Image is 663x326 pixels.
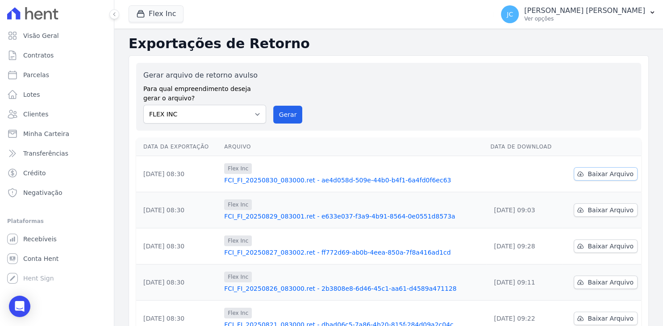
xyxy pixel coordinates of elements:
[574,167,638,181] a: Baixar Arquivo
[23,149,68,158] span: Transferências
[224,248,483,257] a: FCI_FI_20250827_083002.ret - ff772d69-ab0b-4eea-850a-7f8a416ad1cd
[4,86,110,103] a: Lotes
[574,312,638,325] a: Baixar Arquivo
[4,230,110,248] a: Recebíveis
[487,138,563,156] th: Data de Download
[221,138,487,156] th: Arquivo
[23,31,59,40] span: Visão Geral
[487,192,563,228] td: [DATE] 09:03
[588,169,634,178] span: Baixar Arquivo
[23,235,57,243] span: Recebíveis
[224,212,483,221] a: FCI_FI_20250829_083001.ret - e633e037-f3a9-4b91-8564-0e0551d8573a
[574,239,638,253] a: Baixar Arquivo
[524,6,645,15] p: [PERSON_NAME] [PERSON_NAME]
[574,203,638,217] a: Baixar Arquivo
[23,90,40,99] span: Lotes
[4,164,110,182] a: Crédito
[224,163,252,174] span: Flex Inc
[23,169,46,177] span: Crédito
[487,228,563,264] td: [DATE] 09:28
[224,308,252,318] span: Flex Inc
[129,36,649,52] h2: Exportações de Retorno
[23,110,48,119] span: Clientes
[588,278,634,287] span: Baixar Arquivo
[487,264,563,301] td: [DATE] 09:11
[588,314,634,323] span: Baixar Arquivo
[136,192,221,228] td: [DATE] 08:30
[224,235,252,246] span: Flex Inc
[9,296,30,317] div: Open Intercom Messenger
[588,206,634,215] span: Baixar Arquivo
[23,254,58,263] span: Conta Hent
[574,276,638,289] a: Baixar Arquivo
[4,250,110,268] a: Conta Hent
[143,70,266,81] label: Gerar arquivo de retorno avulso
[4,125,110,143] a: Minha Carteira
[129,5,183,22] button: Flex Inc
[136,138,221,156] th: Data da Exportação
[4,184,110,202] a: Negativação
[273,106,303,124] button: Gerar
[4,27,110,45] a: Visão Geral
[224,272,252,282] span: Flex Inc
[494,2,663,27] button: JC [PERSON_NAME] [PERSON_NAME] Ver opções
[136,264,221,301] td: [DATE] 08:30
[23,188,63,197] span: Negativação
[224,284,483,293] a: FCI_FI_20250826_083000.ret - 2b3808e8-6d46-45c1-aa61-d4589a471128
[23,70,49,79] span: Parcelas
[4,46,110,64] a: Contratos
[224,199,252,210] span: Flex Inc
[23,129,69,138] span: Minha Carteira
[136,228,221,264] td: [DATE] 08:30
[224,176,483,185] a: FCI_FI_20250830_083000.ret - ae4d058d-509e-44b0-b4f1-6a4fd0f6ec63
[588,242,634,251] span: Baixar Arquivo
[524,15,645,22] p: Ver opções
[23,51,54,60] span: Contratos
[4,105,110,123] a: Clientes
[136,156,221,192] td: [DATE] 08:30
[143,81,266,103] label: Para qual empreendimento deseja gerar o arquivo?
[7,216,107,227] div: Plataformas
[507,11,513,17] span: JC
[4,66,110,84] a: Parcelas
[4,144,110,162] a: Transferências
